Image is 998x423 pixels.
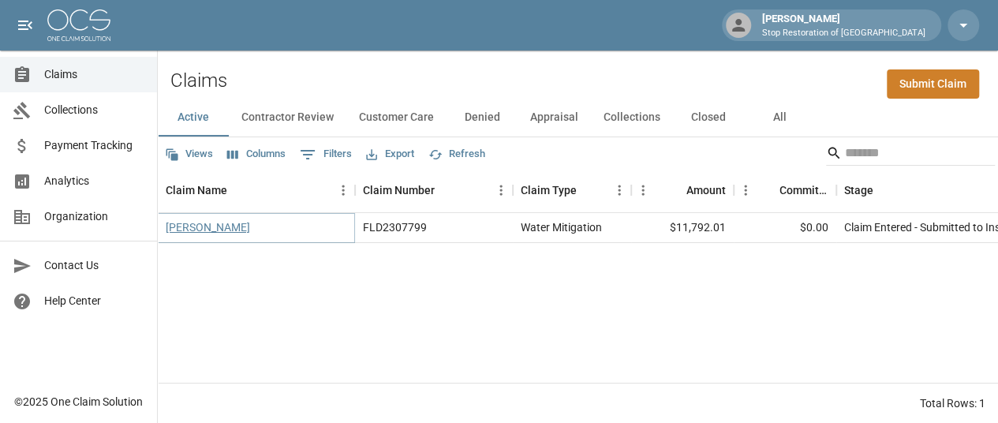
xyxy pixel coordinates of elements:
button: Export [362,142,418,167]
button: Menu [631,178,655,202]
span: Claims [44,66,144,83]
div: dynamic tabs [158,99,998,137]
div: Committed Amount [734,168,836,212]
div: Search [826,140,995,169]
div: Amount [686,168,726,212]
div: Amount [631,168,734,212]
div: Claim Type [513,168,631,212]
div: FLD2307799 [363,219,427,235]
button: Show filters [296,142,356,167]
button: Denied [447,99,518,137]
button: Sort [757,179,779,201]
img: ocs-logo-white-transparent.png [47,9,110,41]
button: Sort [664,179,686,201]
div: Claim Number [355,168,513,212]
button: open drawer [9,9,41,41]
span: Collections [44,102,144,118]
p: Stop Restoration of [GEOGRAPHIC_DATA] [762,27,925,40]
button: Active [158,99,229,137]
div: [PERSON_NAME] [756,11,932,39]
div: Claim Number [363,168,435,212]
button: Sort [227,179,249,201]
div: Claim Name [166,168,227,212]
button: Menu [331,178,355,202]
h2: Claims [170,69,227,92]
button: Closed [673,99,744,137]
span: Contact Us [44,257,144,274]
button: Select columns [223,142,290,167]
div: $11,792.01 [631,213,734,243]
button: Views [161,142,217,167]
div: Committed Amount [779,168,828,212]
button: Menu [489,178,513,202]
button: Collections [591,99,673,137]
span: Help Center [44,293,144,309]
button: Refresh [424,142,489,167]
div: Total Rows: 1 [920,395,985,411]
div: Water Mitigation [521,219,602,235]
a: Submit Claim [887,69,979,99]
div: Stage [844,168,873,212]
button: Customer Care [346,99,447,137]
a: [PERSON_NAME] [166,219,250,235]
button: Sort [577,179,599,201]
span: Analytics [44,173,144,189]
div: Claim Type [521,168,577,212]
button: Sort [873,179,895,201]
span: Organization [44,208,144,225]
button: Appraisal [518,99,591,137]
button: All [744,99,815,137]
button: Sort [435,179,457,201]
div: Claim Name [158,168,355,212]
span: Payment Tracking [44,137,144,154]
button: Contractor Review [229,99,346,137]
div: © 2025 One Claim Solution [14,394,143,410]
button: Menu [734,178,757,202]
button: Menu [607,178,631,202]
div: $0.00 [734,213,836,243]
